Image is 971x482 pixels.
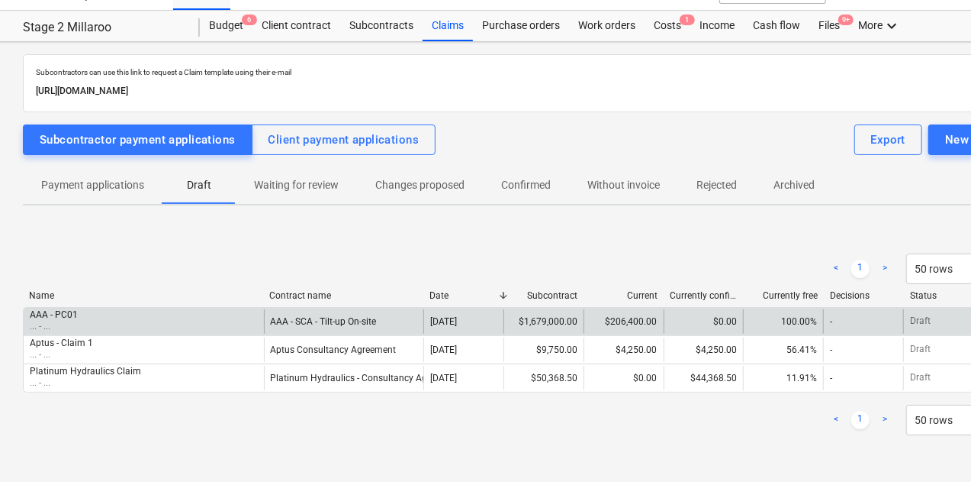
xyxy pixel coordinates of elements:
[876,411,894,429] a: Next page
[910,343,931,356] p: Draft
[30,338,93,348] div: Aptus - Claim 1
[664,309,744,334] div: $0.00
[29,290,257,301] div: Name
[30,320,78,333] p: ... - ...
[569,11,645,41] a: Work orders
[670,290,738,301] div: Currently confirmed total
[510,290,577,301] div: Subcontract
[871,130,906,150] div: Export
[744,11,809,41] a: Cash flow
[910,315,931,328] p: Draft
[503,366,584,390] div: $50,368.50
[786,373,817,383] span: 11.91%
[271,316,377,327] div: AAA - SCA - Tilt-up On-site
[30,309,78,320] div: AAA - PC01
[773,177,815,193] p: Archived
[664,366,744,390] div: $44,368.50
[430,345,457,355] div: [DATE]
[809,11,849,41] div: Files
[200,11,252,41] a: Budget6
[30,366,141,377] div: Platinum Hydraulics Claim
[664,338,744,362] div: $4,250.00
[473,11,569,41] a: Purchase orders
[750,290,818,301] div: Currently free
[252,125,436,155] button: Client payment applications
[375,177,465,193] p: Changes proposed
[696,177,737,193] p: Rejected
[680,15,695,25] span: 1
[430,373,457,383] div: [DATE]
[23,125,252,155] button: Subcontractor payment applications
[830,316,832,327] div: -
[851,260,870,278] a: Page 1 is your current page
[200,11,252,41] div: Budget
[838,15,854,25] span: 9+
[645,11,690,41] div: Costs
[429,290,497,301] div: Date
[242,15,257,25] span: 6
[883,17,901,35] i: keyboard_arrow_down
[340,11,423,41] a: Subcontracts
[23,20,182,36] div: Stage 2 Millaroo
[252,11,340,41] a: Client contract
[827,260,845,278] a: Previous page
[830,345,832,355] div: -
[910,371,931,384] p: Draft
[423,11,473,41] a: Claims
[645,11,690,41] a: Costs1
[876,260,894,278] a: Next page
[30,348,93,361] p: ... - ...
[830,290,898,301] div: Decisions
[590,290,658,301] div: Current
[271,345,397,355] div: Aptus Consultancy Agreement
[41,177,144,193] p: Payment applications
[849,11,910,41] div: More
[503,309,584,334] div: $1,679,000.00
[40,130,236,150] div: Subcontractor payment applications
[809,11,849,41] a: Files9+
[181,177,217,193] p: Draft
[501,177,551,193] p: Confirmed
[690,11,744,41] a: Income
[503,338,584,362] div: $9,750.00
[430,316,457,327] div: [DATE]
[830,373,832,383] div: -
[271,373,461,383] div: Platinum Hydraulics - Consultancy Agreement
[587,177,660,193] p: Without invoice
[786,345,817,355] span: 56.41%
[781,316,817,327] span: 100.00%
[269,290,417,301] div: Contract name
[584,309,664,334] div: $206,400.00
[268,130,420,150] div: Client payment applications
[584,338,664,362] div: $4,250.00
[827,411,845,429] a: Previous page
[584,366,664,390] div: $0.00
[854,125,923,155] button: Export
[254,177,339,193] p: Waiting for review
[851,411,870,429] a: Page 1 is your current page
[30,377,141,390] p: ... - ...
